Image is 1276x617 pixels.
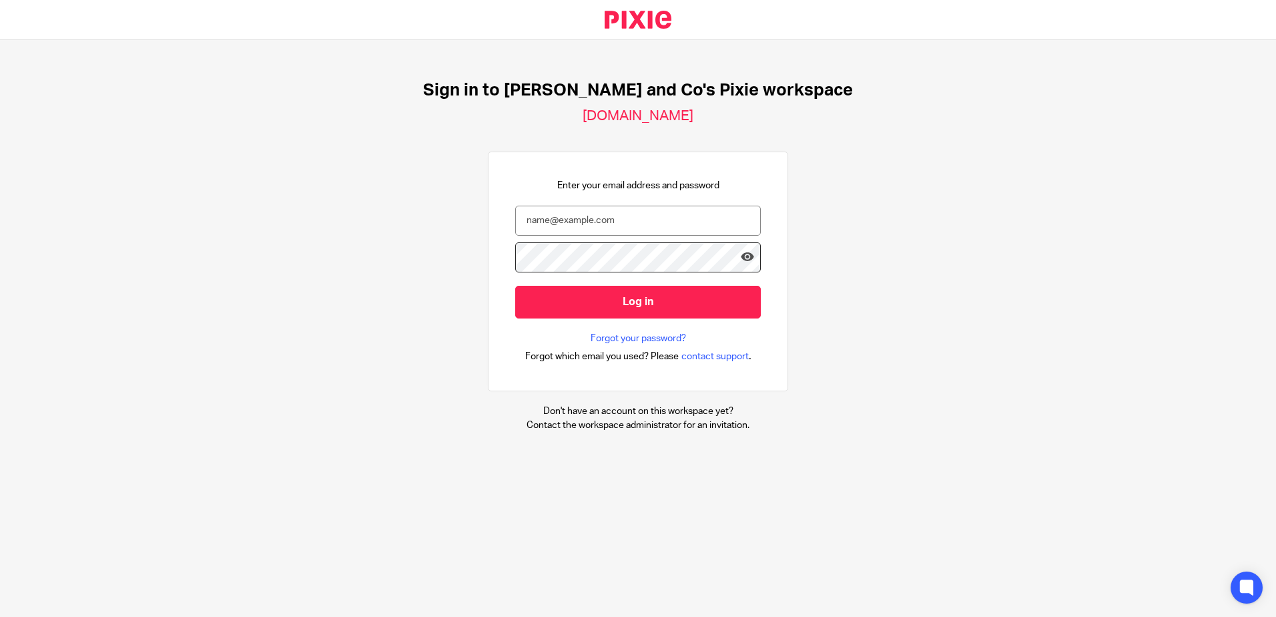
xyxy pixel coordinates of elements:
p: Contact the workspace administrator for an invitation. [527,419,749,432]
input: Log in [515,286,761,319]
h2: [DOMAIN_NAME] [583,108,693,125]
h1: Sign in to [PERSON_NAME] and Co's Pixie workspace [423,80,853,101]
span: contact support [681,350,749,363]
p: Don't have an account on this workspace yet? [527,405,749,418]
p: Enter your email address and password [557,179,719,192]
input: name@example.com [515,206,761,236]
span: Forgot which email you used? Please [525,350,679,363]
div: . [525,349,751,364]
a: Forgot your password? [591,332,686,345]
